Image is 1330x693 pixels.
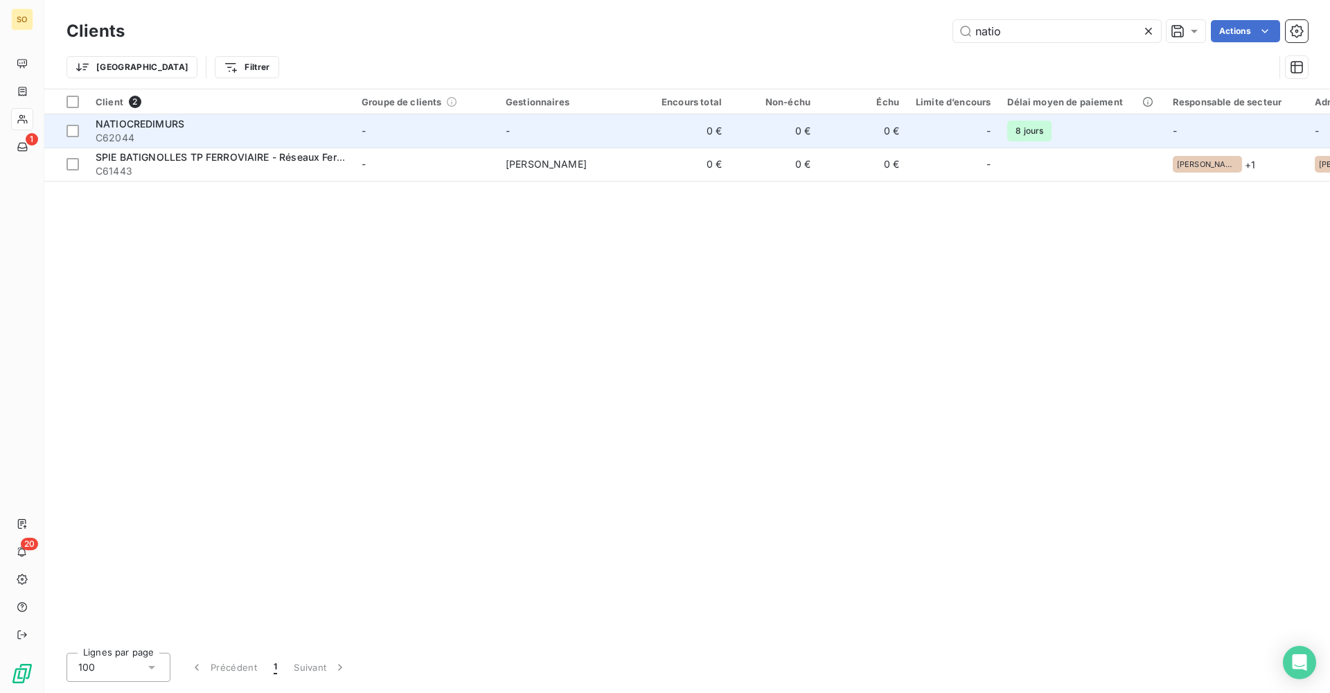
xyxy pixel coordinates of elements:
[1007,96,1155,107] div: Délai moyen de paiement
[362,158,366,170] span: -
[986,124,991,138] span: -
[1245,157,1255,172] span: + 1
[11,663,33,685] img: Logo LeanPay
[96,96,123,107] span: Client
[26,133,38,146] span: 1
[819,114,907,148] td: 0 €
[96,164,345,178] span: C61443
[506,158,587,170] span: [PERSON_NAME]
[1173,125,1177,137] span: -
[11,8,33,30] div: SO
[362,125,366,137] span: -
[641,114,730,148] td: 0 €
[1177,160,1238,168] span: [PERSON_NAME]
[506,125,510,137] span: -
[66,56,197,78] button: [GEOGRAPHIC_DATA]
[986,157,991,171] span: -
[1173,96,1298,107] div: Responsable de secteur
[916,96,991,107] div: Limite d’encours
[215,56,278,78] button: Filtrer
[265,653,285,682] button: 1
[730,148,819,181] td: 0 €
[96,118,184,130] span: NATIOCREDIMURS
[66,19,125,44] h3: Clients
[274,660,277,674] span: 1
[1283,646,1316,679] div: Open Intercom Messenger
[21,538,38,550] span: 20
[1211,20,1280,42] button: Actions
[730,114,819,148] td: 0 €
[78,660,95,674] span: 100
[738,96,810,107] div: Non-échu
[129,96,141,108] span: 2
[506,96,633,107] div: Gestionnaires
[1007,121,1052,141] span: 8 jours
[827,96,899,107] div: Échu
[953,20,1161,42] input: Rechercher
[285,653,355,682] button: Suivant
[96,131,345,145] span: C62044
[362,96,442,107] span: Groupe de clients
[819,148,907,181] td: 0 €
[1315,125,1319,137] span: -
[641,148,730,181] td: 0 €
[96,151,388,163] span: SPIE BATIGNOLLES TP FERROVIAIRE - Réseaux Ferré National
[650,96,722,107] div: Encours total
[181,653,265,682] button: Précédent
